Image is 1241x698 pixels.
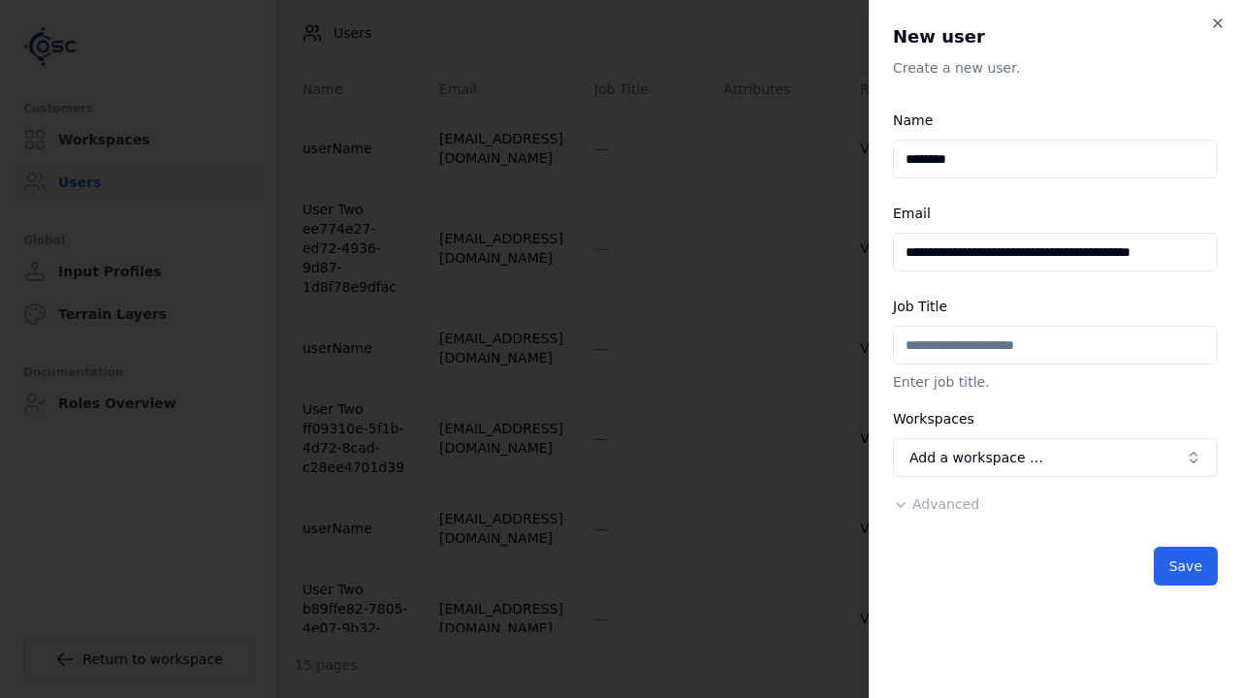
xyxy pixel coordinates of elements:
[893,23,1218,50] h2: New user
[893,299,947,314] label: Job Title
[893,206,931,221] label: Email
[909,448,1043,467] span: Add a workspace …
[1154,547,1218,586] button: Save
[893,58,1218,78] p: Create a new user.
[893,411,974,427] label: Workspaces
[893,372,1218,392] p: Enter job title.
[893,494,979,514] button: Advanced
[912,496,979,512] span: Advanced
[893,112,933,128] label: Name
